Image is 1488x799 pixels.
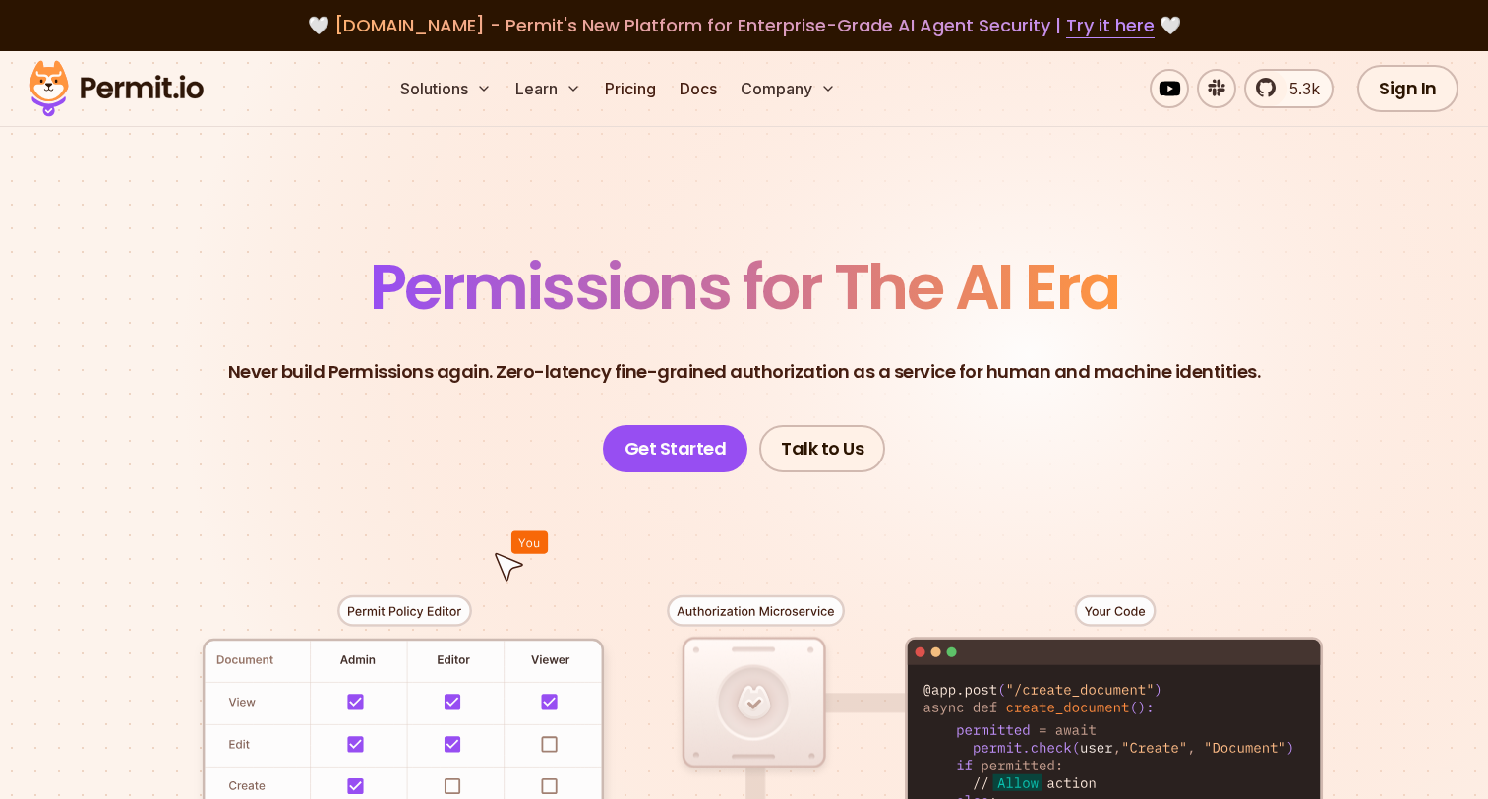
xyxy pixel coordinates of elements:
[1244,69,1334,108] a: 5.3k
[370,243,1119,331] span: Permissions for The AI Era
[1357,65,1458,112] a: Sign In
[20,55,212,122] img: Permit logo
[603,425,748,472] a: Get Started
[392,69,500,108] button: Solutions
[334,13,1155,37] span: [DOMAIN_NAME] - Permit's New Platform for Enterprise-Grade AI Agent Security |
[759,425,885,472] a: Talk to Us
[47,12,1441,39] div: 🤍 🤍
[597,69,664,108] a: Pricing
[733,69,844,108] button: Company
[672,69,725,108] a: Docs
[1278,77,1320,100] span: 5.3k
[1066,13,1155,38] a: Try it here
[228,358,1261,386] p: Never build Permissions again. Zero-latency fine-grained authorization as a service for human and...
[507,69,589,108] button: Learn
